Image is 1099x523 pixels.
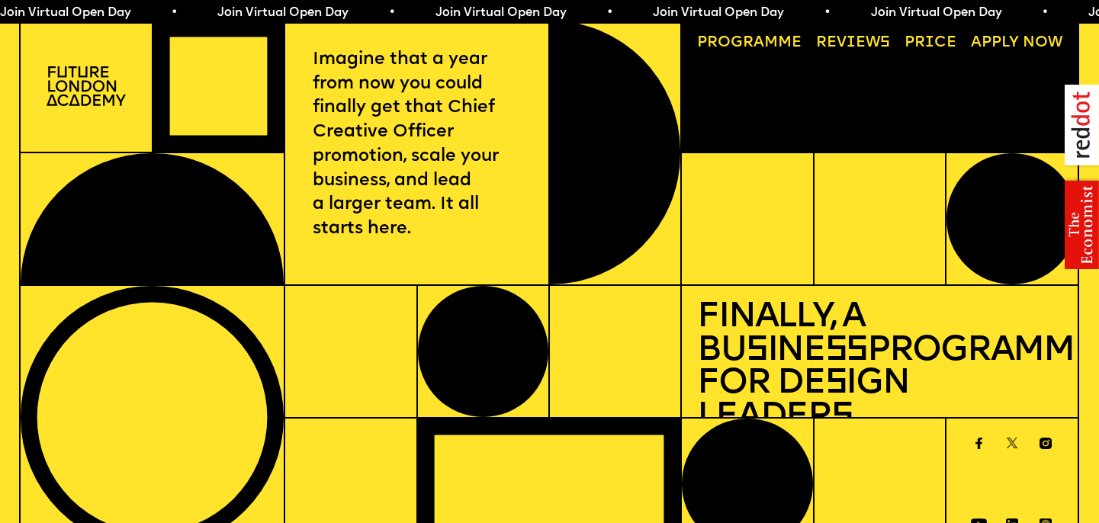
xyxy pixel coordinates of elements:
span: A [971,35,982,50]
a: Programme [689,28,809,59]
span: s [746,333,767,369]
a: Apply now [963,28,1070,59]
span: • [824,7,831,19]
span: a [754,35,764,50]
span: • [388,7,395,19]
a: Reviews [808,28,898,59]
p: Imagine that a year from now you could finally get that Chief Creative Officer promotion, scale y... [313,48,521,242]
span: s [825,366,847,402]
span: • [170,7,177,19]
a: Price [897,28,964,59]
span: s [831,399,853,435]
span: • [1041,7,1048,19]
span: ss [825,333,867,369]
span: • [606,7,612,19]
h1: Finally, a Bu ine Programme for De ign Leader [697,301,1062,435]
